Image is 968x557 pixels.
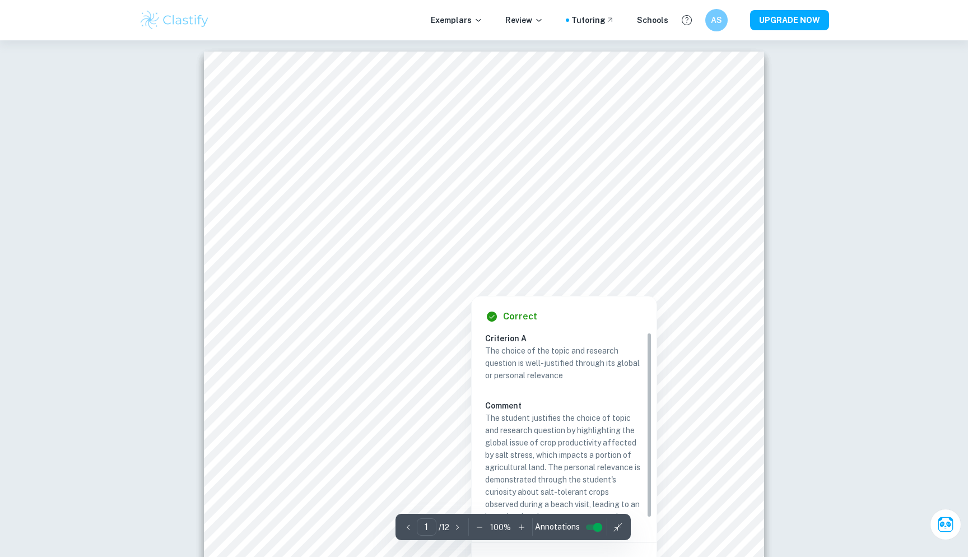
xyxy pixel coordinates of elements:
p: Review [505,14,543,26]
button: Help and Feedback [677,11,696,30]
h6: AS [710,14,723,26]
p: The student justifies the choice of topic and research question by highlighting the global issue ... [485,412,643,535]
a: Tutoring [571,14,615,26]
button: UPGRADE NOW [750,10,829,30]
img: Clastify logo [139,9,210,31]
span: Annotations [535,521,580,533]
h6: Correct [503,310,537,323]
p: 100 % [490,521,511,533]
p: / 12 [439,521,449,533]
button: AS [705,9,728,31]
p: The choice of the topic and research question is well-justified through its global or personal re... [485,345,643,382]
h6: Comment [485,400,643,412]
h6: Criterion A [485,332,652,345]
p: Exemplars [431,14,483,26]
button: Ask Clai [930,509,961,540]
a: Schools [637,14,668,26]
